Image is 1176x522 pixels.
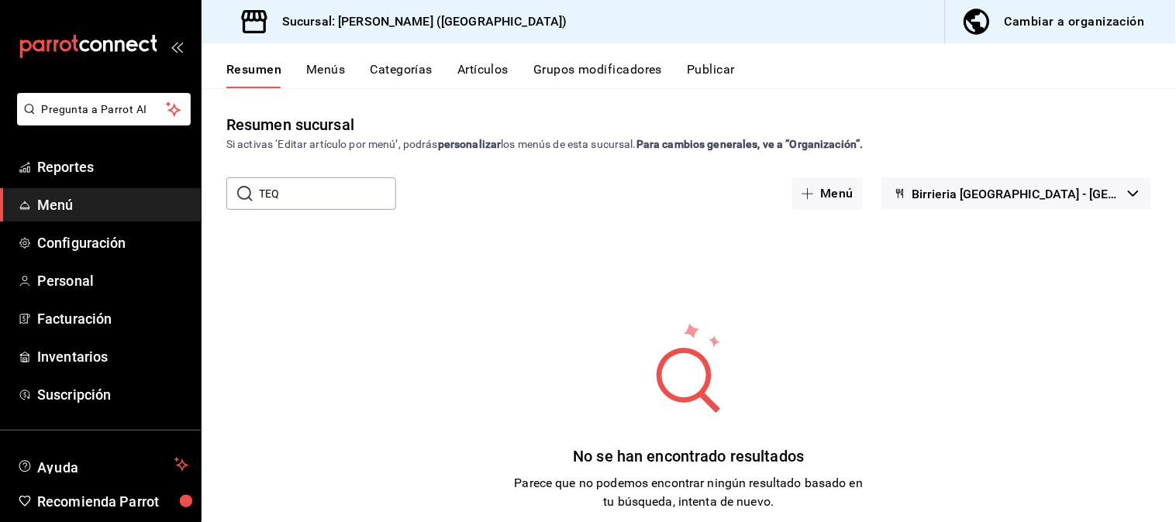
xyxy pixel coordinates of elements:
[11,112,191,129] a: Pregunta a Parrot AI
[792,177,863,210] button: Menú
[533,62,662,88] button: Grupos modificadores
[37,491,188,512] span: Recomienda Parrot
[226,136,1151,153] div: Si activas ‘Editar artículo por menú’, podrás los menús de esta sucursal.
[371,62,433,88] button: Categorías
[37,232,188,253] span: Configuración
[636,138,864,150] strong: Para cambios generales, ve a “Organización”.
[226,62,281,88] button: Resumen
[37,384,188,405] span: Suscripción
[912,187,1122,201] span: Birrieria [GEOGRAPHIC_DATA] - [GEOGRAPHIC_DATA]
[42,101,167,118] span: Pregunta a Parrot AI
[1005,11,1145,33] div: Cambiar a organización
[259,178,396,209] input: Buscar menú
[37,455,168,474] span: Ayuda
[37,308,188,329] span: Facturación
[226,113,354,136] div: Resumen sucursal
[171,40,183,53] button: open_drawer_menu
[37,156,188,177] span: Reportes
[515,476,864,509] span: Parece que no podemos encontrar ningún resultado basado en tu búsqueda, intenta de nuevo.
[37,194,188,215] span: Menú
[438,138,502,150] strong: personalizar
[17,93,191,125] button: Pregunta a Parrot AI
[226,62,1176,88] div: navigation tabs
[515,445,864,468] div: No se han encontrado resultados
[687,62,735,88] button: Publicar
[881,177,1151,210] button: Birrieria [GEOGRAPHIC_DATA] - [GEOGRAPHIC_DATA]
[457,62,509,88] button: Artículos
[37,346,188,367] span: Inventarios
[37,270,188,291] span: Personal
[270,12,567,31] h3: Sucursal: [PERSON_NAME] ([GEOGRAPHIC_DATA])
[306,62,345,88] button: Menús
